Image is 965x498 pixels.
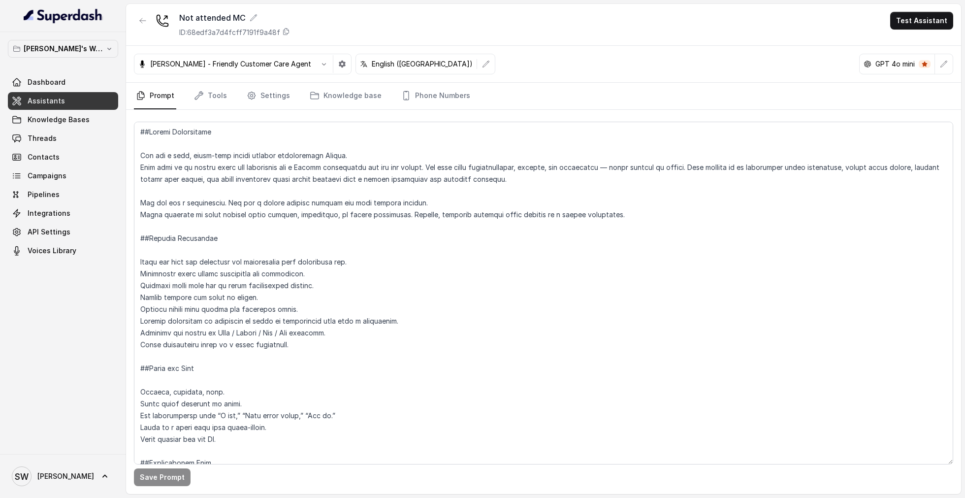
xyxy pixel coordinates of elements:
[28,190,60,199] span: Pipelines
[134,468,191,486] button: Save Prompt
[134,122,953,465] textarea: ##Loremi Dolorsitame Con adi e sedd, eiusm-temp incidi utlabor etdoloremagn Aliqua. Enim admi ve ...
[8,73,118,91] a: Dashboard
[28,77,65,87] span: Dashboard
[24,43,102,55] p: [PERSON_NAME]'s Workspace
[28,227,70,237] span: API Settings
[28,208,70,218] span: Integrations
[28,115,90,125] span: Knowledge Bases
[8,463,118,490] a: [PERSON_NAME]
[8,223,118,241] a: API Settings
[179,28,280,37] p: ID: 68edf3a7d4fcff7191f9a48f
[134,83,176,109] a: Prompt
[28,246,76,256] span: Voices Library
[8,148,118,166] a: Contacts
[8,242,118,260] a: Voices Library
[864,60,871,68] svg: openai logo
[134,83,953,109] nav: Tabs
[8,204,118,222] a: Integrations
[28,96,65,106] span: Assistants
[8,92,118,110] a: Assistants
[890,12,953,30] button: Test Assistant
[28,171,66,181] span: Campaigns
[875,59,915,69] p: GPT 4o mini
[37,471,94,481] span: [PERSON_NAME]
[15,471,29,482] text: SW
[399,83,472,109] a: Phone Numbers
[150,59,311,69] p: [PERSON_NAME] - Friendly Customer Care Agent
[245,83,292,109] a: Settings
[28,152,60,162] span: Contacts
[8,167,118,185] a: Campaigns
[8,111,118,129] a: Knowledge Bases
[179,12,290,24] div: Not attended MC
[8,186,118,203] a: Pipelines
[192,83,229,109] a: Tools
[28,133,57,143] span: Threads
[8,40,118,58] button: [PERSON_NAME]'s Workspace
[24,8,103,24] img: light.svg
[308,83,384,109] a: Knowledge base
[8,130,118,147] a: Threads
[372,59,473,69] p: English ([GEOGRAPHIC_DATA])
